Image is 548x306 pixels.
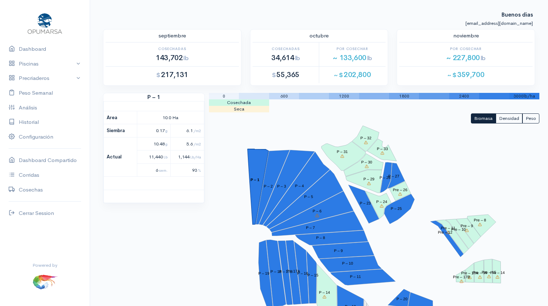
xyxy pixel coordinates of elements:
tspan: Pre – 12 [438,230,452,235]
td: 6 [137,163,170,177]
span: lb [183,54,188,62]
td: 93 [170,163,204,177]
tspan: Pre – 26 [393,188,407,192]
tspan: P – 25 [391,206,402,211]
span: 143,702 [156,53,188,62]
h6: Cosechadas [106,47,239,51]
tspan: Pre – 8 [474,218,486,222]
tspan: P – 15 [307,273,318,278]
button: Biomasa [471,113,496,124]
tspan: P – 17B [279,270,293,274]
tspan: P – 23 [360,201,371,206]
td: Cosechada [209,99,269,106]
span: ~ 133,600 [333,53,372,62]
tspan: P – 9 [334,248,343,253]
span: lb [295,54,300,62]
span: 359,700 [447,70,484,79]
tspan: P – 14 [319,291,330,295]
tspan: P – 28 [379,175,391,180]
button: Densidad [496,113,522,124]
span: 55,365 [272,70,299,79]
td: 10.48 [137,137,170,150]
span: 2400 [459,93,469,99]
tspan: Pre – 15 [482,270,496,274]
tspan: P – 17A [286,269,300,273]
span: 34,614 [271,53,300,62]
span: $ [272,71,276,79]
button: Peso [522,113,539,124]
tspan: P – 30 [361,160,372,164]
div: octubre [248,32,390,40]
td: 11,440 [137,150,170,164]
td: 6.1 [170,124,204,138]
span: 0 [223,93,225,99]
strong: Buenos dias [502,4,533,18]
tspan: Pre – 9 [461,224,473,228]
tspan: P – 2 [264,184,273,188]
tspan: P – 24 [376,200,387,204]
span: /m2 [193,128,201,133]
span: Lb [164,154,168,159]
tspan: P – 19 [258,271,269,275]
tspan: P – 5 [304,195,313,199]
span: % [198,168,201,173]
span: g [165,141,168,147]
small: [EMAIL_ADDRESS][DOMAIN_NAME] [465,20,533,26]
img: ... [32,269,58,294]
tspan: P – 20 [396,297,407,301]
td: 10.0 Ha [137,111,204,124]
tspan: P – 16 [297,271,308,276]
span: Lb/Ha [190,154,201,159]
span: Peso [526,115,536,121]
img: Opumarsa [26,12,64,35]
td: 0.17 [137,124,170,138]
tspan: P – 3 [277,184,286,189]
tspan: Pre – 16 [473,271,487,275]
td: 5.6 [170,137,204,150]
th: Actual [104,137,137,177]
div: septiembre [101,32,243,40]
span: Densidad [499,115,519,121]
tspan: Pre – 11 [441,226,455,230]
span: 1800 [399,93,409,99]
tspan: P – 11 [350,275,361,279]
h6: Cosechadas [253,47,319,51]
tspan: P – 18 [271,270,282,274]
span: 217,131 [156,70,188,79]
tspan: P – 7 [306,226,315,230]
th: Siembra [104,124,137,138]
td: 1,144 [170,150,204,164]
h6: Por Cosechar [399,47,533,51]
tspan: Pre – 17B [453,275,470,279]
span: lb/ha [524,93,535,99]
tspan: P – 32 [360,136,371,140]
td: Seca [209,106,269,112]
tspan: Pre – 14 [490,271,505,275]
span: lb [481,54,486,62]
span: Biomasa [474,115,493,121]
span: sem. [159,168,168,173]
tspan: P – 6 [313,209,322,213]
h6: Por Cosechar [319,47,386,51]
span: /m2 [193,141,201,147]
tspan: P – 31 [337,150,348,154]
span: lb [367,54,372,62]
span: 202,800 [334,70,371,79]
span: 600 [280,93,288,99]
tspan: P – 8 [316,236,325,240]
tspan: P – 33 [377,147,388,151]
span: $ [156,71,160,79]
span: 1200 [339,93,349,99]
tspan: P – 4 [295,184,304,188]
tspan: P – 1 [250,178,259,182]
span: ~ 227,800 [446,53,486,62]
tspan: Pre – 10 [451,228,466,232]
tspan: P – 29 [364,177,375,181]
tspan: P – 10 [342,261,353,266]
div: noviembre [395,32,537,40]
tspan: P – 27 [388,174,399,178]
tspan: Pre – 17A [461,271,478,275]
span: 3000 [513,93,524,99]
th: Area [104,111,137,124]
span: g [165,128,168,133]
